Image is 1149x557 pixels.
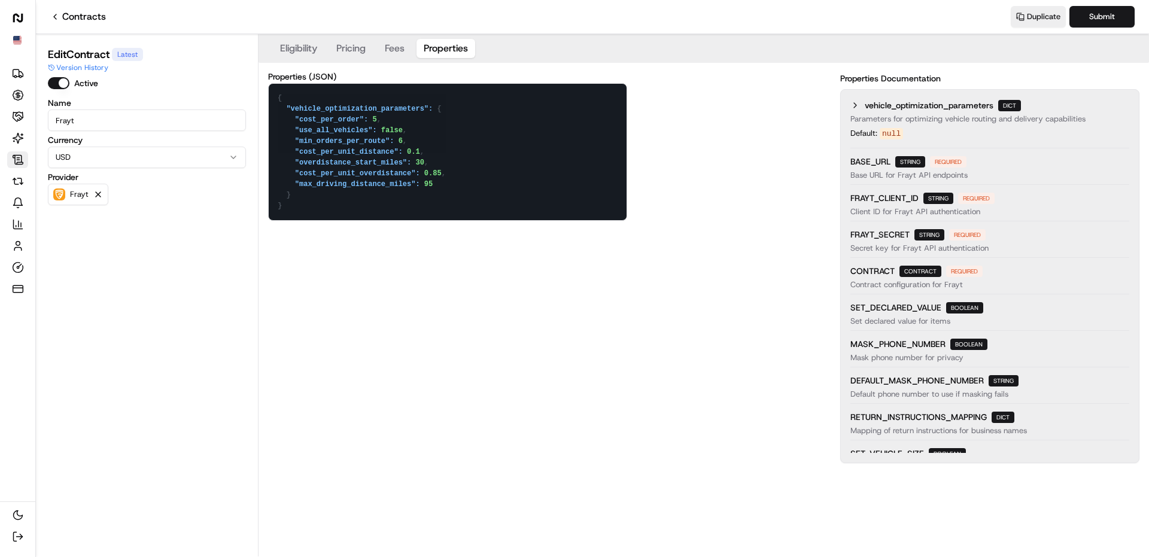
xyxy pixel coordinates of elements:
span: boolean [950,339,987,350]
button: Eligibility [273,39,324,58]
span: CONTRACT [850,265,895,277]
p: Secret key for Frayt API authentication [850,243,1129,254]
span: RETURN_INSTRUCTIONS_MAPPING [850,411,987,423]
button: Submit [1069,6,1135,28]
span: Contract [899,266,941,277]
div: Default: [850,128,903,139]
p: Parameters for optimizing vehicle routing and delivery capabilities [850,114,1129,124]
span: MASK_PHONE_NUMBER [850,338,946,350]
span: FRAYT_SECRET [850,229,910,241]
span: SET_DECLARED_VALUE [850,302,941,313]
div: Latest [112,48,143,61]
span: string [989,375,1019,386]
img: Flag of us [13,36,22,44]
button: Pricing [329,39,373,58]
a: Contracts [50,10,106,24]
button: Fees [378,39,412,58]
code: null [880,128,903,139]
button: Version History [48,63,108,72]
span: Required [958,193,995,204]
span: string [895,156,925,168]
p: Mask phone number for privacy [850,352,1129,363]
label: Active [74,79,98,87]
span: string [923,193,953,204]
span: boolean [946,302,983,313]
label: Currency [48,136,246,144]
label: Properties (JSON) [268,72,627,81]
p: Set declared value for items [850,316,1129,327]
span: string [914,229,944,241]
button: Frayt [48,184,108,205]
p: Base URL for Frayt API endpoints [850,170,1129,181]
span: DEFAULT_MASK_PHONE_NUMBER [850,375,984,386]
p: Mapping of return instructions for business names [850,425,1129,436]
h1: Edit Contract [48,46,110,63]
label: Provider [48,173,246,181]
span: BASE_URL [850,156,890,168]
p: Default phone number to use if masking fails [850,389,1129,400]
button: Duplicate [1011,6,1066,28]
label: Name [48,99,246,107]
span: dict [998,100,1021,111]
span: Required [949,229,986,241]
button: Properties [417,39,475,58]
textarea: { "vehicle_optimization_parameters": { "cost_per_order": 5, "use_all_vehicles": false, "min_order... [269,84,627,220]
p: Client ID for Frayt API authentication [850,206,1129,217]
label: Properties Documentation [840,72,941,84]
span: Required [946,266,983,277]
p: Frayt [70,190,89,199]
span: boolean [929,448,966,459]
span: FRAYT_CLIENT_ID [850,192,919,204]
p: Contract configuration for Frayt [850,279,1129,290]
img: frayt-logo.jpeg [53,188,65,200]
span: dict [992,412,1014,423]
span: Required [930,156,966,168]
button: Frayt [53,188,89,200]
span: SET_VEHICLE_SIZE [850,448,924,459]
span: vehicle_optimization_parameters [865,99,993,111]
